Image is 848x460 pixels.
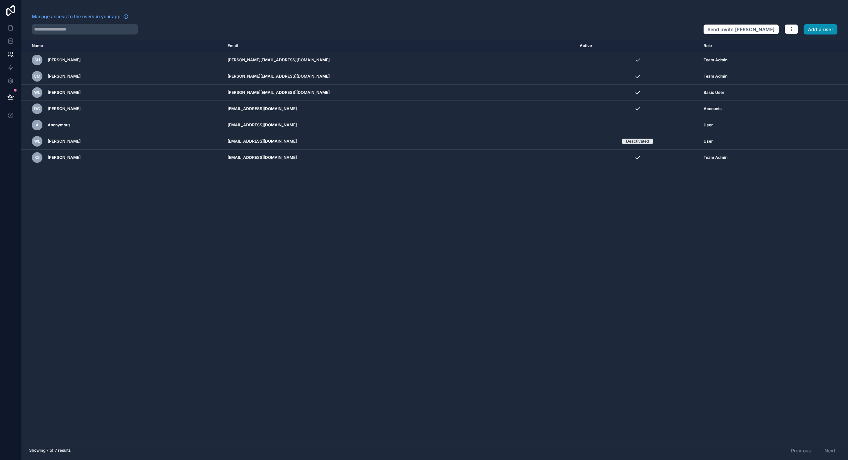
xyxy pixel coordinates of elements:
td: [EMAIL_ADDRESS][DOMAIN_NAME] [224,133,575,150]
td: [EMAIL_ADDRESS][DOMAIN_NAME] [224,101,575,117]
span: Team Admin [704,74,727,79]
span: KS [34,155,40,160]
span: [PERSON_NAME] [48,57,80,63]
span: Showing 7 of 7 results [29,448,71,453]
span: Basic User [704,90,724,95]
span: CM [34,74,40,79]
span: Team Admin [704,57,727,63]
span: A [36,122,39,128]
a: Manage access to the users in your app [32,13,129,20]
td: [EMAIL_ADDRESS][DOMAIN_NAME] [224,117,575,133]
button: Add a user [804,24,838,35]
td: [PERSON_NAME][EMAIL_ADDRESS][DOMAIN_NAME] [224,52,575,68]
th: Active [576,40,700,52]
div: Deactivated [626,139,649,144]
span: WL [34,90,40,95]
span: Anonymous [48,122,71,128]
span: [PERSON_NAME] [48,139,80,144]
span: Accounts [704,106,722,111]
td: [PERSON_NAME][EMAIL_ADDRESS][DOMAIN_NAME] [224,68,575,85]
span: Manage access to the users in your app [32,13,121,20]
span: WL [34,139,40,144]
span: [PERSON_NAME] [48,155,80,160]
span: DC [34,106,40,111]
span: [PERSON_NAME] [48,74,80,79]
span: User [704,122,713,128]
span: Team Admin [704,155,727,160]
div: scrollable content [21,40,848,441]
button: Send invite [PERSON_NAME] [703,24,779,35]
td: [EMAIL_ADDRESS][DOMAIN_NAME] [224,150,575,166]
span: [PERSON_NAME] [48,90,80,95]
span: User [704,139,713,144]
th: Role [700,40,801,52]
td: [PERSON_NAME][EMAIL_ADDRESS][DOMAIN_NAME] [224,85,575,101]
th: Name [21,40,224,52]
span: [PERSON_NAME] [48,106,80,111]
span: SH [34,57,40,63]
th: Email [224,40,575,52]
